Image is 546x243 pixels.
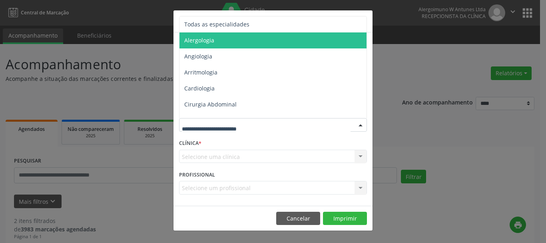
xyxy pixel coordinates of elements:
span: Angiologia [184,52,212,60]
h5: Relatório de agendamentos [179,16,271,26]
span: Cardiologia [184,84,215,92]
span: Cirurgia Abdominal [184,100,237,108]
span: Cirurgia Bariatrica [184,116,233,124]
button: Cancelar [276,212,320,225]
label: PROFISSIONAL [179,169,215,181]
span: Todas as especialidades [184,20,249,28]
span: Alergologia [184,36,214,44]
button: Close [357,10,373,30]
span: Arritmologia [184,68,217,76]
label: CLÍNICA [179,137,201,150]
button: Imprimir [323,212,367,225]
